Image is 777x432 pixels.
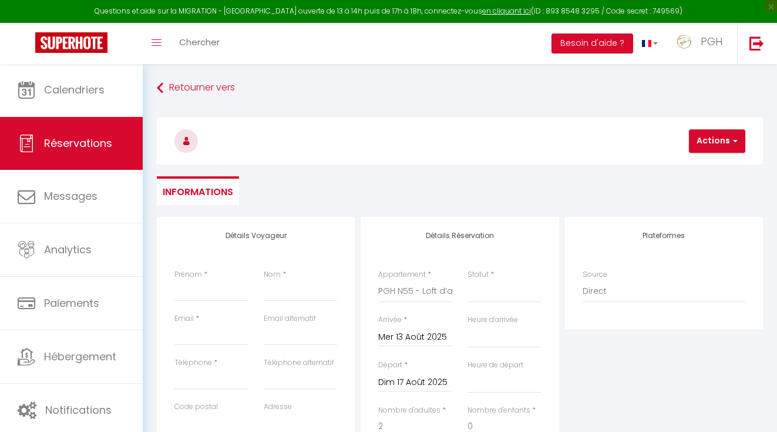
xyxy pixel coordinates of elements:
[264,313,316,324] label: Email alternatif
[482,6,531,16] a: en cliquant ici
[467,269,489,280] label: Statut
[689,129,745,153] button: Actions
[174,313,194,324] label: Email
[174,269,202,280] label: Prénom
[378,314,402,326] label: Arrivée
[467,405,530,416] label: Nombre d'enfants
[701,34,722,49] span: PGH
[174,357,212,369] label: Téléphone
[583,232,745,240] h4: Plateformes
[44,296,99,310] span: Paiements
[35,32,107,53] img: Super Booking
[264,357,334,369] label: Téléphone alternatif
[44,136,112,150] span: Réservations
[157,78,763,99] a: Retourner vers
[675,34,693,50] img: ...
[264,269,281,280] label: Nom
[174,401,218,413] label: Code postal
[378,269,426,280] label: Appartement
[44,189,97,203] span: Messages
[728,383,777,432] iframe: LiveChat chat widget
[378,405,440,416] label: Nombre d'adultes
[551,34,633,53] button: Besoin d'aide ?
[157,176,239,205] li: Informations
[179,36,220,48] span: Chercher
[45,403,112,417] span: Notifications
[583,269,607,280] label: Source
[749,36,764,51] img: logout
[667,23,737,64] a: ... PGH
[467,314,518,326] label: Heure d'arrivée
[174,232,337,240] h4: Détails Voyageur
[44,82,105,97] span: Calendriers
[264,401,292,413] label: Adresse
[44,242,92,257] span: Analytics
[378,360,402,371] label: Départ
[467,360,523,371] label: Heure de départ
[44,349,116,364] span: Hébergement
[170,23,228,64] a: Chercher
[378,232,541,240] h4: Détails Réservation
